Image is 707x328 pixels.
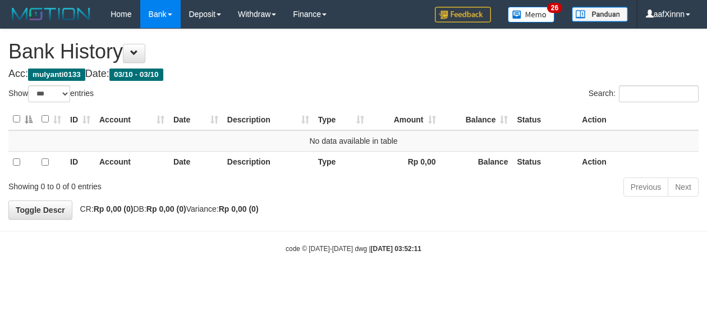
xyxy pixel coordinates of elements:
[37,108,66,130] th: : activate to sort column ascending
[369,108,440,130] th: Amount: activate to sort column ascending
[577,151,699,173] th: Action
[95,151,169,173] th: Account
[8,40,699,63] h1: Bank History
[547,3,562,13] span: 26
[623,177,668,197] a: Previous
[668,177,699,197] a: Next
[371,245,421,253] strong: [DATE] 03:52:11
[146,204,186,213] strong: Rp 0,00 (0)
[589,85,699,102] label: Search:
[8,201,72,220] a: Toggle Descr
[572,7,628,22] img: panduan.png
[94,204,134,213] strong: Rp 0,00 (0)
[512,108,577,130] th: Status
[169,108,223,130] th: Date: activate to sort column ascending
[512,151,577,173] th: Status
[28,85,70,102] select: Showentries
[66,108,95,130] th: ID: activate to sort column ascending
[314,108,369,130] th: Type: activate to sort column ascending
[75,204,259,213] span: CR: DB: Variance:
[440,151,513,173] th: Balance
[8,85,94,102] label: Show entries
[219,204,259,213] strong: Rp 0,00 (0)
[369,151,440,173] th: Rp 0,00
[223,151,314,173] th: Description
[8,130,699,152] td: No data available in table
[286,245,421,253] small: code © [DATE]-[DATE] dwg |
[66,151,95,173] th: ID
[435,7,491,22] img: Feedback.jpg
[169,151,223,173] th: Date
[440,108,513,130] th: Balance: activate to sort column ascending
[95,108,169,130] th: Account: activate to sort column ascending
[619,85,699,102] input: Search:
[8,69,699,80] h4: Acc: Date:
[577,108,699,130] th: Action
[8,108,37,130] th: : activate to sort column descending
[28,69,85,81] span: mulyanti0133
[223,108,314,130] th: Description: activate to sort column ascending
[8,176,286,192] div: Showing 0 to 0 of 0 entries
[109,69,163,81] span: 03/10 - 03/10
[8,6,94,22] img: MOTION_logo.png
[314,151,369,173] th: Type
[508,7,555,22] img: Button%20Memo.svg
